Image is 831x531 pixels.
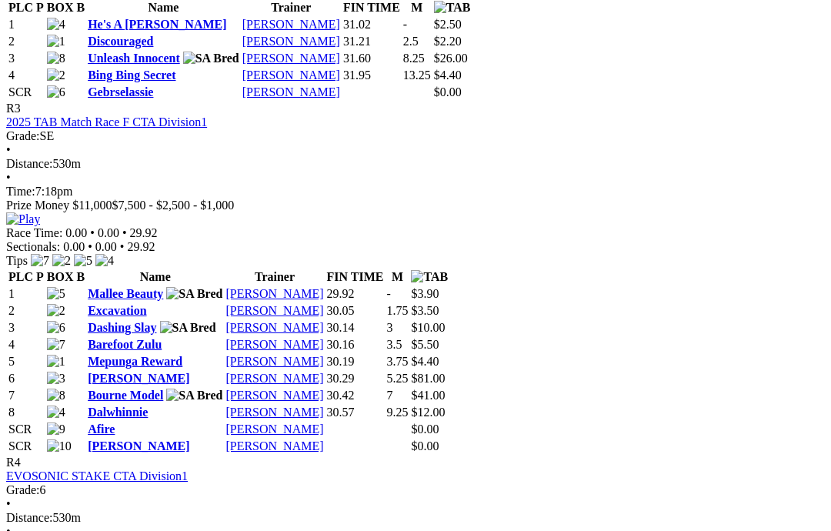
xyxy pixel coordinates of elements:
a: [PERSON_NAME] [225,439,323,453]
span: P [36,1,44,14]
img: 1 [47,35,65,48]
text: 3.75 [386,355,408,368]
a: [PERSON_NAME] [225,321,323,334]
a: [PERSON_NAME] [225,338,323,351]
text: 13.25 [403,68,431,82]
a: [PERSON_NAME] [225,287,323,300]
a: Excavation [88,304,146,317]
a: [PERSON_NAME] [242,18,340,31]
td: 30.14 [326,320,385,336]
span: R4 [6,456,21,469]
span: • [88,240,92,253]
span: 0.00 [98,226,119,239]
div: Prize Money $11,000 [6,199,825,212]
span: 29.92 [127,240,155,253]
span: Race Time: [6,226,62,239]
img: SA Bred [183,52,239,65]
span: 0.00 [65,226,87,239]
span: $26.00 [434,52,468,65]
a: Dalwhinnie [88,406,148,419]
th: Trainer [225,269,324,285]
span: 0.00 [63,240,85,253]
a: Afire [88,422,115,436]
text: 7 [386,389,392,402]
td: 5 [8,354,45,369]
img: 6 [47,85,65,99]
a: [PERSON_NAME] [242,52,340,65]
span: • [6,171,11,184]
img: 8 [47,389,65,402]
span: BOX [47,1,74,14]
a: Barefoot Zulu [88,338,162,351]
td: 1 [8,17,45,32]
td: 31.95 [342,68,401,83]
td: 4 [8,337,45,352]
div: 530m [6,511,825,525]
span: $10.00 [411,321,445,334]
td: 1 [8,286,45,302]
a: [PERSON_NAME] [88,372,189,385]
span: $0.00 [411,439,439,453]
span: $81.00 [411,372,445,385]
a: [PERSON_NAME] [225,304,323,317]
div: 7:18pm [6,185,825,199]
span: $12.00 [411,406,445,419]
a: [PERSON_NAME] [225,389,323,402]
img: 9 [47,422,65,436]
span: $3.50 [411,304,439,317]
td: 8 [8,405,45,420]
span: $0.00 [411,422,439,436]
span: Time: [6,185,35,198]
span: $2.20 [434,35,462,48]
span: • [90,226,95,239]
span: B [76,1,85,14]
td: 30.19 [326,354,385,369]
span: BOX [47,270,74,283]
td: 31.21 [342,34,401,49]
text: 3.5 [386,338,402,351]
span: Tips [6,254,28,267]
text: - [386,287,390,300]
a: Mallee Beauty [88,287,163,300]
span: 0.00 [95,240,117,253]
td: 31.02 [342,17,401,32]
text: 5.25 [386,372,408,385]
div: 530m [6,157,825,171]
a: Unleash Innocent [88,52,180,65]
td: 4 [8,68,45,83]
div: SE [6,129,825,143]
text: 3 [386,321,392,334]
a: Discouraged [88,35,153,48]
span: Distance: [6,511,52,524]
span: • [122,226,127,239]
img: 7 [31,254,49,268]
span: $41.00 [411,389,445,402]
td: 2 [8,34,45,49]
span: P [36,270,44,283]
text: 2.5 [403,35,419,48]
img: 4 [47,406,65,419]
td: 30.29 [326,371,385,386]
th: M [385,269,409,285]
span: 29.92 [130,226,158,239]
img: 5 [74,254,92,268]
td: 30.05 [326,303,385,319]
text: - [403,18,407,31]
a: [PERSON_NAME] [225,406,323,419]
a: [PERSON_NAME] [225,422,323,436]
td: SCR [8,85,45,100]
a: Dashing Slay [88,321,156,334]
td: 3 [8,320,45,336]
img: 6 [47,321,65,335]
span: R3 [6,102,21,115]
div: 6 [6,483,825,497]
td: SCR [8,422,45,437]
span: $3.90 [411,287,439,300]
a: [PERSON_NAME] [88,439,189,453]
a: Bing Bing Secret [88,68,175,82]
a: [PERSON_NAME] [242,35,340,48]
span: $2.50 [434,18,462,31]
span: Distance: [6,157,52,170]
span: Grade: [6,483,40,496]
text: 9.25 [386,406,408,419]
